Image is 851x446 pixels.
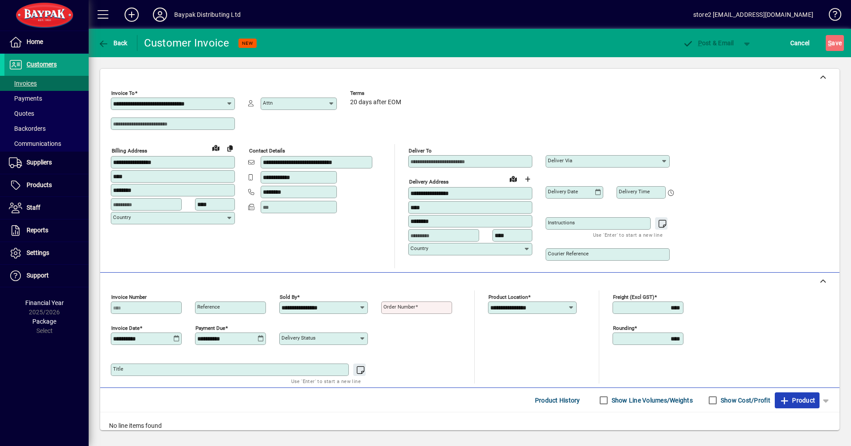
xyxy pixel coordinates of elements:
[828,39,831,47] span: S
[100,412,839,439] div: No line items found
[9,110,34,117] span: Quotes
[113,214,131,220] mat-label: Country
[4,242,89,264] a: Settings
[520,172,535,186] button: Choose address
[27,204,40,211] span: Staff
[96,35,130,51] button: Back
[548,188,578,195] mat-label: Delivery date
[488,294,528,300] mat-label: Product location
[117,7,146,23] button: Add
[613,325,634,331] mat-label: Rounding
[4,136,89,151] a: Communications
[383,304,415,310] mat-label: Order number
[111,90,135,96] mat-label: Invoice To
[98,39,128,47] span: Back
[698,39,702,47] span: P
[4,197,89,219] a: Staff
[683,39,734,47] span: ost & Email
[828,36,842,50] span: ave
[25,299,64,306] span: Financial Year
[4,174,89,196] a: Products
[548,157,572,164] mat-label: Deliver via
[822,2,840,31] a: Knowledge Base
[263,100,273,106] mat-label: Attn
[9,140,61,147] span: Communications
[89,35,137,51] app-page-header-button: Back
[242,40,253,46] span: NEW
[111,294,147,300] mat-label: Invoice number
[111,325,140,331] mat-label: Invoice date
[4,152,89,174] a: Suppliers
[27,159,52,166] span: Suppliers
[144,36,230,50] div: Customer Invoice
[146,7,174,23] button: Profile
[693,8,813,22] div: store2 [EMAIL_ADDRESS][DOMAIN_NAME]
[280,294,297,300] mat-label: Sold by
[27,38,43,45] span: Home
[291,376,361,386] mat-hint: Use 'Enter' to start a new line
[281,335,316,341] mat-label: Delivery status
[32,318,56,325] span: Package
[826,35,844,51] button: Save
[531,392,584,408] button: Product History
[27,249,49,256] span: Settings
[548,250,589,257] mat-label: Courier Reference
[593,230,663,240] mat-hint: Use 'Enter' to start a new line
[4,265,89,287] a: Support
[775,392,820,408] button: Product
[9,95,42,102] span: Payments
[719,396,770,405] label: Show Cost/Profit
[223,141,237,155] button: Copy to Delivery address
[613,294,654,300] mat-label: Freight (excl GST)
[506,172,520,186] a: View on map
[4,91,89,106] a: Payments
[788,35,812,51] button: Cancel
[4,106,89,121] a: Quotes
[409,148,432,154] mat-label: Deliver To
[27,272,49,279] span: Support
[27,61,57,68] span: Customers
[4,121,89,136] a: Backorders
[174,8,241,22] div: Baypak Distributing Ltd
[27,181,52,188] span: Products
[9,80,37,87] span: Invoices
[779,393,815,407] span: Product
[678,35,738,51] button: Post & Email
[9,125,46,132] span: Backorders
[535,393,580,407] span: Product History
[4,219,89,242] a: Reports
[197,304,220,310] mat-label: Reference
[350,90,403,96] span: Terms
[27,227,48,234] span: Reports
[350,99,401,106] span: 20 days after EOM
[195,325,225,331] mat-label: Payment due
[4,76,89,91] a: Invoices
[548,219,575,226] mat-label: Instructions
[113,366,123,372] mat-label: Title
[610,396,693,405] label: Show Line Volumes/Weights
[410,245,428,251] mat-label: Country
[619,188,650,195] mat-label: Delivery time
[790,36,810,50] span: Cancel
[209,141,223,155] a: View on map
[4,31,89,53] a: Home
